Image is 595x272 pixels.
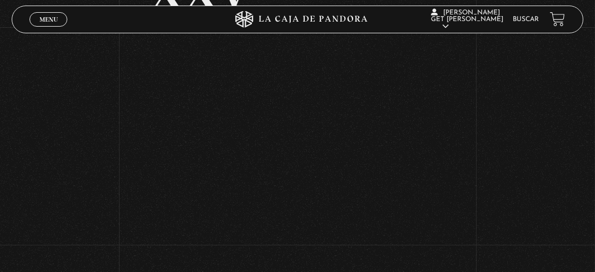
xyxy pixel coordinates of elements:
[550,12,565,27] a: View your shopping cart
[39,16,58,23] span: Menu
[36,26,62,33] span: Cerrar
[149,36,446,233] iframe: Dailymotion video player – Proverbio XXV
[513,16,539,23] a: Buscar
[431,9,503,30] span: [PERSON_NAME] Get [PERSON_NAME]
